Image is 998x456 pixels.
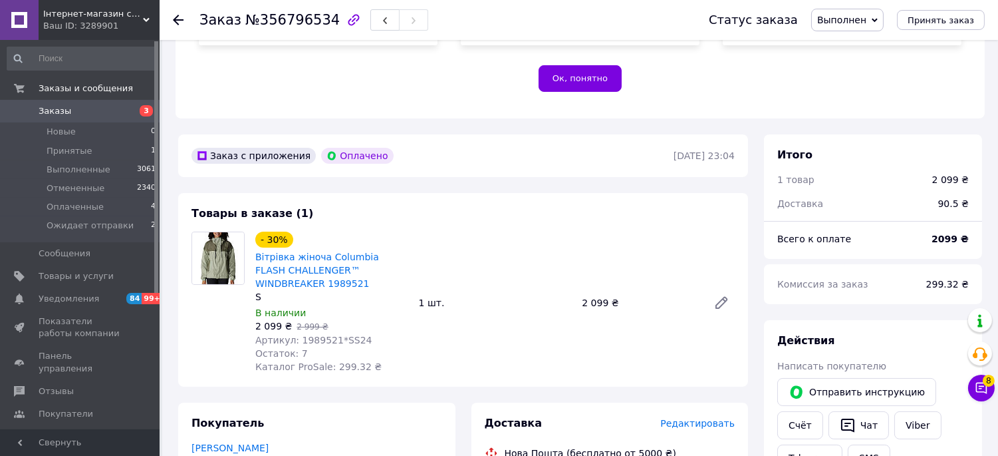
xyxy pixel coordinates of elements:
button: Чат [828,411,889,439]
span: Остаток: 7 [255,348,308,359]
button: Принять заказ [897,10,985,30]
a: Редактировать [708,290,735,316]
span: 2 [151,220,156,232]
span: В наличии [255,308,306,318]
time: [DATE] 23:04 [674,150,735,161]
span: Ожидает отправки [47,220,134,232]
button: Отправить инструкцию [777,378,936,406]
span: Редактировать [660,418,735,429]
div: 90.5 ₴ [930,189,977,218]
b: 2099 ₴ [932,234,969,244]
span: Ок, понятно [553,73,608,83]
span: Отмененные [47,182,104,194]
span: Покупатель [191,417,264,429]
span: Уведомления [39,293,99,305]
span: Всего к оплате [777,234,851,244]
div: 1 шт. [414,294,577,312]
span: Товары и услуги [39,270,114,282]
button: Cчёт [777,411,823,439]
span: Заказы и сообщения [39,83,133,95]
span: Панель управления [39,350,123,374]
span: Заказ [199,12,241,28]
span: Принять заказ [908,15,974,25]
div: Ваш ID: 3289901 [43,20,160,32]
span: 8 [983,375,995,387]
span: 1 [151,145,156,157]
span: Новые [47,126,76,138]
div: Заказ с приложения [191,148,316,164]
a: [PERSON_NAME] [191,443,269,453]
span: Принятые [47,145,92,157]
span: Выполненные [47,164,110,176]
div: Вернуться назад [173,13,184,27]
div: Оплачено [321,148,393,164]
span: 3 [140,105,153,116]
span: 4 [151,201,156,213]
span: Выполнен [817,15,866,25]
span: Отзывы [39,385,74,397]
span: 2340 [137,182,156,194]
a: Viber [894,411,941,439]
a: Вітрівка жіноча Columbia FLASH CHALLENGER™ WINDBREAKER 1989521 [255,252,379,289]
span: 2 099 ₴ [255,321,292,332]
span: 299.32 ₴ [926,279,969,290]
span: Інтернет-магазин спортивного одягу та взуття SportFly [43,8,143,20]
span: 3061 [137,164,156,176]
button: Ок, понятно [539,65,622,92]
span: Товары в заказе (1) [191,207,313,220]
span: Итого [777,148,812,161]
img: Вітрівка жіноча Columbia FLASH CHALLENGER™ WINDBREAKER 1989521 [192,232,244,284]
span: Комиссия за заказ [777,279,868,290]
span: Заказы [39,105,71,117]
span: Показатели работы компании [39,316,123,340]
span: Каталог ProSale: 299.32 ₴ [255,361,382,372]
span: Действия [777,334,835,347]
button: Чат с покупателем8 [968,375,995,401]
div: S [255,290,408,304]
div: Статус заказа [709,13,798,27]
span: Оплаченные [47,201,104,213]
span: 2 999 ₴ [297,322,328,332]
span: 1 товар [777,174,814,185]
span: 0 [151,126,156,138]
input: Поиск [7,47,157,71]
span: Сообщения [39,248,90,260]
span: 99+ [142,293,164,304]
span: 84 [126,293,142,304]
span: Доставка [777,198,823,209]
div: - 30% [255,232,293,248]
span: Написать покупателю [777,361,886,371]
span: Покупатели [39,408,93,420]
span: Доставка [485,417,543,429]
span: Артикул: 1989521*SS24 [255,335,372,345]
div: 2 099 ₴ [932,173,969,186]
div: 2 099 ₴ [576,294,703,312]
span: №356796534 [245,12,340,28]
